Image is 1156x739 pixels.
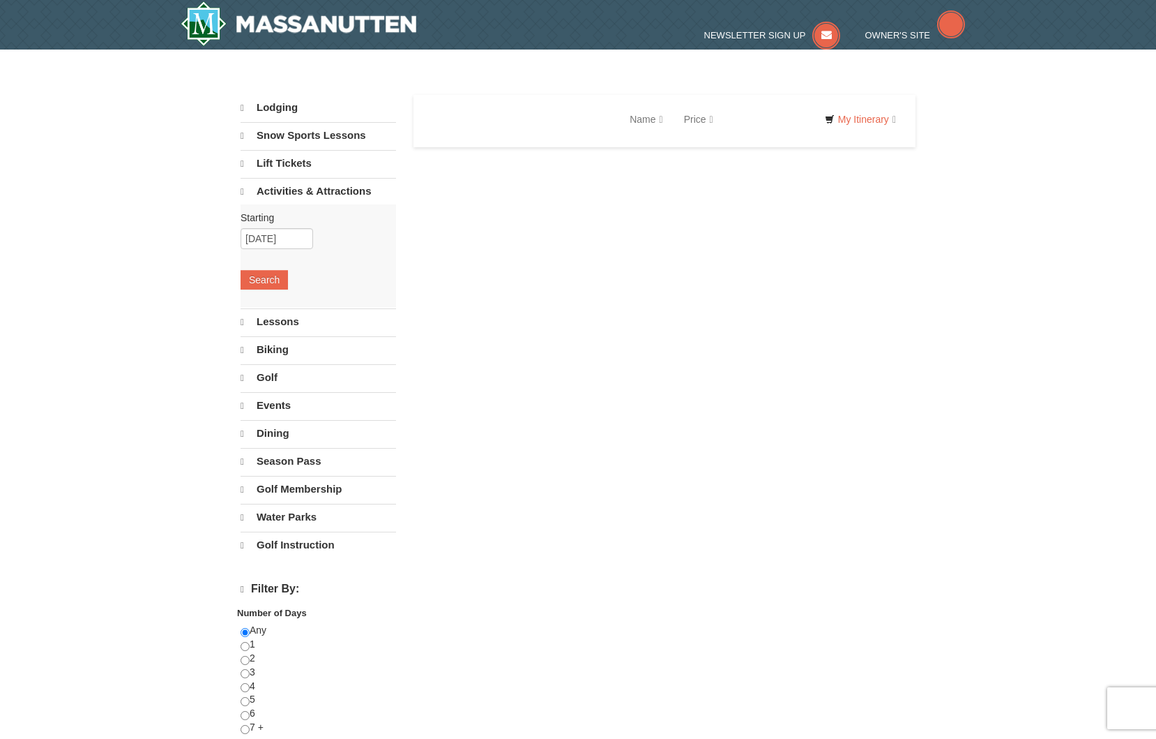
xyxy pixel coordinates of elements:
[241,178,396,204] a: Activities & Attractions
[241,308,396,335] a: Lessons
[241,95,396,121] a: Lodging
[241,364,396,391] a: Golf
[816,109,905,130] a: My Itinerary
[241,448,396,475] a: Season Pass
[241,270,288,290] button: Search
[704,30,841,40] a: Newsletter Sign Up
[865,30,931,40] span: Owner's Site
[241,211,386,225] label: Starting
[241,420,396,447] a: Dining
[241,532,396,558] a: Golf Instruction
[241,476,396,502] a: Golf Membership
[241,122,396,149] a: Snow Sports Lessons
[865,30,966,40] a: Owner's Site
[704,30,806,40] span: Newsletter Sign Up
[241,392,396,419] a: Events
[619,105,673,133] a: Name
[241,336,396,363] a: Biking
[674,105,724,133] a: Price
[241,150,396,177] a: Lift Tickets
[181,1,416,46] a: Massanutten Resort
[241,504,396,530] a: Water Parks
[181,1,416,46] img: Massanutten Resort Logo
[241,583,396,596] h4: Filter By:
[237,608,307,618] strong: Number of Days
